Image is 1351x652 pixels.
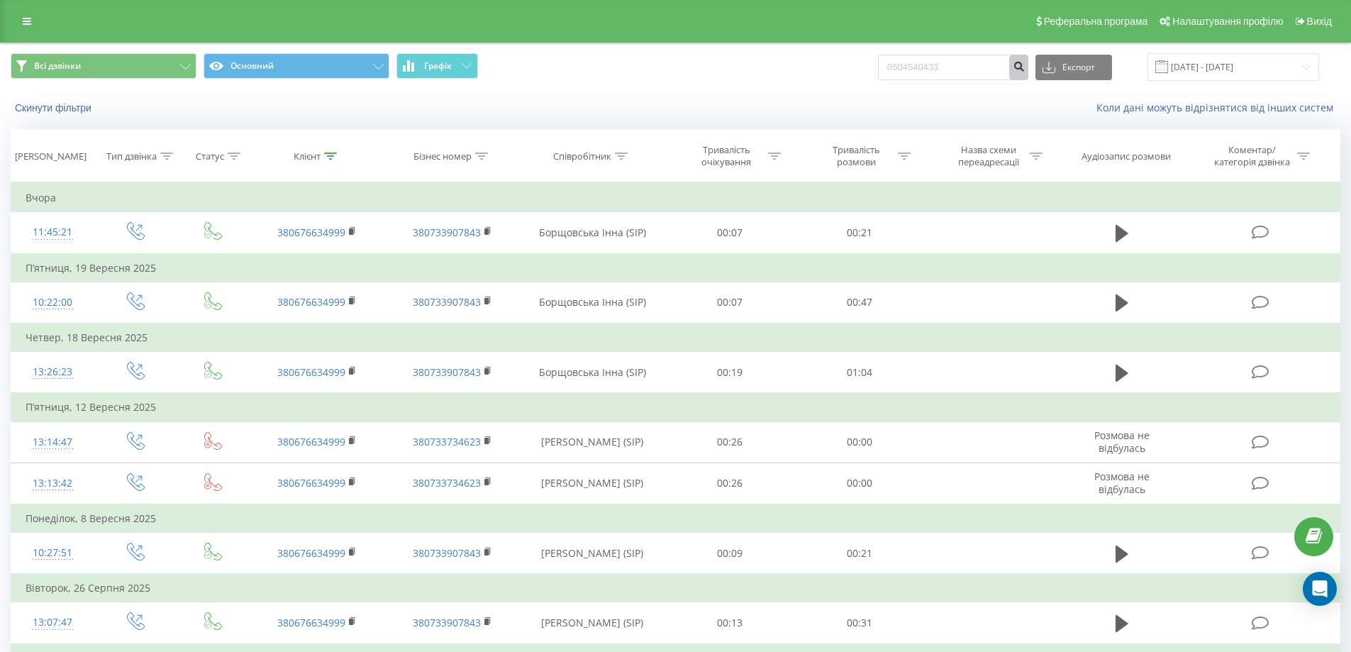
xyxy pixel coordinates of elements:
td: 00:13 [665,602,795,644]
td: 00:21 [795,212,925,254]
span: Розмова не відбулась [1094,429,1150,455]
td: 00:19 [665,352,795,394]
a: 380733907843 [413,226,481,239]
div: Тип дзвінка [106,150,157,162]
a: 380676634999 [277,226,345,239]
td: Понеділок, 8 Вересня 2025 [11,504,1340,533]
div: 10:27:51 [26,539,80,567]
td: 01:04 [795,352,925,394]
button: Скинути фільтри [11,101,99,114]
a: 380733907843 [413,295,481,309]
td: 00:21 [795,533,925,575]
div: Клієнт [294,150,321,162]
td: 00:00 [795,421,925,463]
a: 380676634999 [277,546,345,560]
td: [PERSON_NAME] (SIP) [520,602,665,644]
div: Статус [196,150,224,162]
div: Тривалість розмови [818,144,894,168]
a: 380733734623 [413,476,481,490]
span: Вихід [1307,16,1332,27]
a: 380733907843 [413,365,481,379]
div: Бізнес номер [413,150,472,162]
button: Графік [396,53,478,79]
div: 11:45:21 [26,219,80,246]
button: Всі дзвінки [11,53,196,79]
div: 10:22:00 [26,289,80,316]
div: Назва схеми переадресації [950,144,1026,168]
a: 380676634999 [277,616,345,629]
span: Графік [424,61,452,71]
div: 13:13:42 [26,470,80,497]
td: 00:26 [665,421,795,463]
td: Вчора [11,184,1340,212]
span: Розмова не відбулась [1094,470,1150,496]
td: Борщовська Інна (SIP) [520,352,665,394]
div: Аудіозапис розмови [1082,150,1171,162]
td: Четвер, 18 Вересня 2025 [11,324,1340,352]
a: Коли дані можуть відрізнятися вiд інших систем [1096,101,1340,114]
td: 00:31 [795,602,925,644]
a: 380733907843 [413,546,481,560]
div: [PERSON_NAME] [15,150,87,162]
span: Налаштування профілю [1172,16,1283,27]
td: Борщовська Інна (SIP) [520,282,665,324]
td: 00:26 [665,463,795,504]
span: Всі дзвінки [34,60,81,72]
button: Основний [204,53,389,79]
td: 00:07 [665,212,795,254]
a: 380733734623 [413,435,481,448]
span: Реферальна програма [1044,16,1148,27]
td: 00:00 [795,463,925,504]
a: 380676634999 [277,295,345,309]
div: 13:26:23 [26,358,80,386]
td: Вівторок, 26 Серпня 2025 [11,574,1340,602]
div: Коментар/категорія дзвінка [1211,144,1294,168]
td: 00:09 [665,533,795,575]
a: 380676634999 [277,365,345,379]
td: П’ятниця, 19 Вересня 2025 [11,254,1340,282]
div: 13:14:47 [26,429,80,456]
td: 00:07 [665,282,795,324]
input: Пошук за номером [878,55,1028,80]
td: [PERSON_NAME] (SIP) [520,533,665,575]
a: 380676634999 [277,435,345,448]
a: 380733907843 [413,616,481,629]
td: П’ятниця, 12 Вересня 2025 [11,393,1340,421]
td: [PERSON_NAME] (SIP) [520,463,665,504]
div: 13:07:47 [26,609,80,636]
td: [PERSON_NAME] (SIP) [520,421,665,463]
button: Експорт [1035,55,1112,80]
a: 380676634999 [277,476,345,490]
div: Тривалість очікування [689,144,765,168]
div: Open Intercom Messenger [1303,572,1337,606]
td: Борщовська Інна (SIP) [520,212,665,254]
td: 00:47 [795,282,925,324]
div: Співробітник [553,150,611,162]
